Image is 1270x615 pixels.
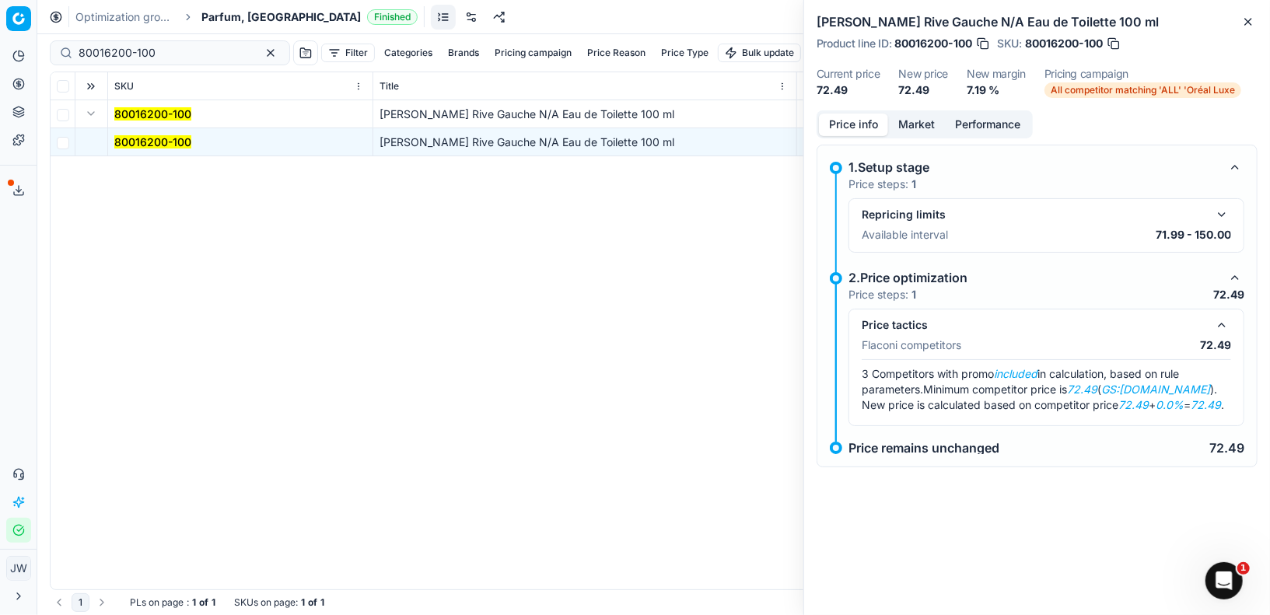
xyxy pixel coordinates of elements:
[82,104,100,123] button: Expand
[380,107,674,121] span: [PERSON_NAME] Rive Gauche N/A Eau de Toilette 100 ml
[192,596,196,609] strong: 1
[380,135,674,149] span: [PERSON_NAME] Rive Gauche N/A Eau de Toilette 100 ml
[1101,383,1210,396] em: GS:[DOMAIN_NAME]
[7,557,30,580] span: JW
[6,556,31,581] button: JW
[380,80,399,93] span: Title
[201,9,418,25] span: Parfum, [GEOGRAPHIC_DATA]Finished
[1044,82,1241,98] span: All competitor matching 'ALL' 'Oréal Luxe
[862,383,1224,411] span: Minimum competitor price is ( ). New price is calculated based on competitor price + = .
[862,227,948,243] p: Available interval
[114,107,191,122] button: 80016200-100
[817,38,891,49] span: Product line ID :
[888,114,945,136] button: Market
[130,596,215,609] div: :
[50,593,111,612] nav: pagination
[1156,227,1231,243] p: 71.99 - 150.00
[1205,562,1243,599] iframe: Intercom live chat
[1025,36,1103,51] span: 80016200-100
[848,287,916,302] p: Price steps:
[862,337,961,353] p: Flaconi competitors
[114,107,191,121] mark: 80016200-100
[367,9,418,25] span: Finished
[898,82,948,98] dd: 72.49
[50,593,68,612] button: Go to previous page
[655,44,715,62] button: Price Type
[862,317,1206,333] div: Price tactics
[997,38,1022,49] span: SKU :
[199,596,208,609] strong: of
[1156,398,1184,411] em: 0.0%
[93,593,111,612] button: Go to next page
[1191,398,1221,411] em: 72.49
[894,36,972,51] span: 80016200-100
[114,80,134,93] span: SKU
[308,596,317,609] strong: of
[862,367,1179,396] span: 3 Competitors with promo in calculation, based on rule parameters.
[848,176,916,192] p: Price steps:
[898,68,948,79] dt: New price
[994,367,1037,380] em: included
[114,135,191,150] button: 80016200-100
[945,114,1030,136] button: Performance
[819,114,888,136] button: Price info
[79,45,249,61] input: Search by SKU or title
[1209,442,1244,454] p: 72.49
[201,9,361,25] span: Parfum, [GEOGRAPHIC_DATA]
[75,9,418,25] nav: breadcrumb
[234,596,298,609] span: SKUs on page :
[1213,287,1244,302] p: 72.49
[848,442,999,454] p: Price remains unchanged
[82,77,100,96] button: Expand all
[848,268,1219,287] div: 2.Price optimization
[817,68,880,79] dt: Current price
[130,596,184,609] span: PLs on page
[862,207,1206,222] div: Repricing limits
[1118,398,1149,411] em: 72.49
[72,593,89,612] button: 1
[301,596,305,609] strong: 1
[848,158,1219,176] div: 1.Setup stage
[967,68,1026,79] dt: New margin
[114,135,191,149] mark: 80016200-100
[911,177,916,190] strong: 1
[1067,383,1097,396] em: 72.49
[817,82,880,98] dd: 72.49
[718,44,801,62] button: Bulk update
[75,9,175,25] a: Optimization groups
[442,44,485,62] button: Brands
[488,44,578,62] button: Pricing campaign
[1237,562,1250,575] span: 1
[581,44,652,62] button: Price Reason
[320,596,324,609] strong: 1
[967,82,1026,98] dd: 7.19 %
[1200,337,1231,353] p: 72.49
[817,12,1258,31] h2: [PERSON_NAME] Rive Gauche N/A Eau de Toilette 100 ml
[321,44,375,62] button: Filter
[212,596,215,609] strong: 1
[911,288,916,301] strong: 1
[378,44,439,62] button: Categories
[1044,68,1241,79] dt: Pricing campaign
